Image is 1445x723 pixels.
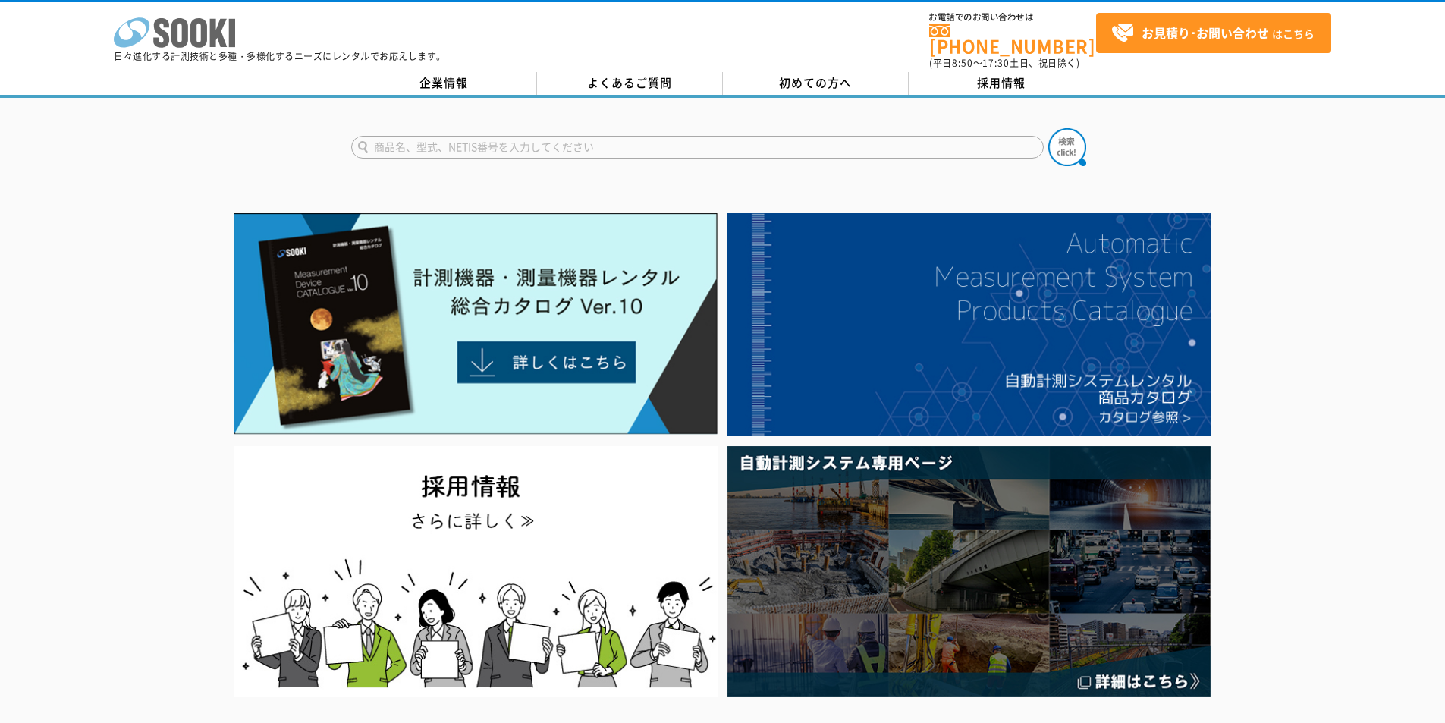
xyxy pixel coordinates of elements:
[727,213,1211,436] img: 自動計測システムカタログ
[234,213,718,435] img: Catalog Ver10
[929,24,1096,55] a: [PHONE_NUMBER]
[952,56,973,70] span: 8:50
[779,74,852,91] span: 初めての方へ
[1111,22,1315,45] span: はこちら
[727,446,1211,697] img: 自動計測システム専用ページ
[723,72,909,95] a: 初めての方へ
[351,136,1044,159] input: 商品名、型式、NETIS番号を入力してください
[1048,128,1086,166] img: btn_search.png
[1096,13,1331,53] a: お見積り･お問い合わせはこちら
[909,72,1095,95] a: 採用情報
[1142,24,1269,42] strong: お見積り･お問い合わせ
[537,72,723,95] a: よくあるご質問
[114,52,446,61] p: 日々進化する計測技術と多種・多様化するニーズにレンタルでお応えします。
[929,56,1079,70] span: (平日 ～ 土日、祝日除く)
[234,446,718,697] img: SOOKI recruit
[982,56,1010,70] span: 17:30
[929,13,1096,22] span: お電話でのお問い合わせは
[351,72,537,95] a: 企業情報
